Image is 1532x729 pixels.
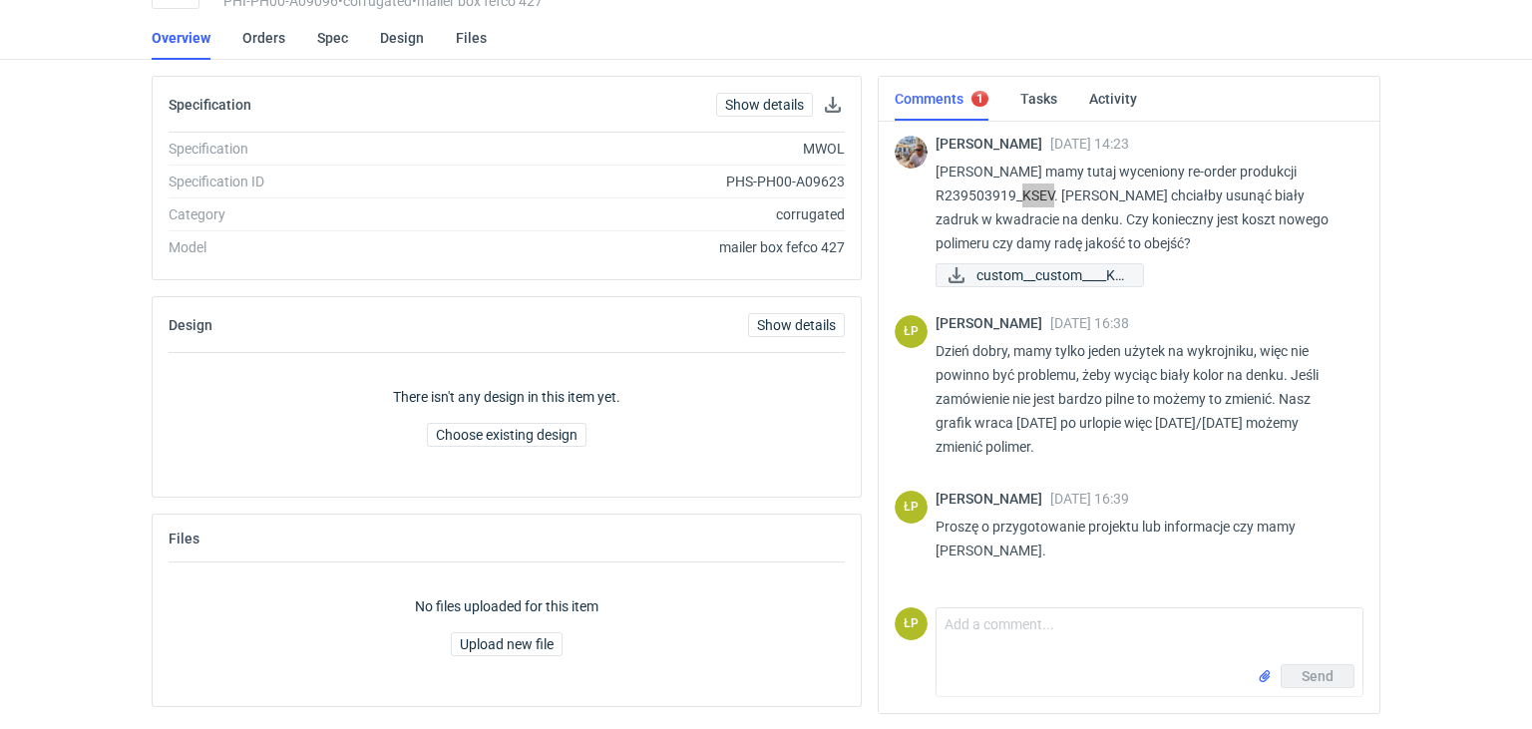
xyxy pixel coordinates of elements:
p: Proszę o przygotowanie projektu lub informacje czy mamy [PERSON_NAME]. [936,515,1347,562]
button: Upload new file [451,632,563,656]
span: [DATE] 16:38 [1050,315,1129,331]
a: Activity [1089,77,1137,121]
span: Send [1302,669,1334,683]
div: Category [169,204,439,224]
a: Design [380,16,424,60]
span: Upload new file [460,637,554,651]
span: Choose existing design [436,428,577,442]
div: custom__custom____KSEV__d0__oR239503919__outside_inside__v2.pdf [936,263,1135,287]
span: [DATE] 16:39 [1050,491,1129,507]
a: Overview [152,16,210,60]
a: custom__custom____KS... [936,263,1144,287]
p: [PERSON_NAME] mamy tutaj wyceniony re-order produkcji R239503919_KSEV. [PERSON_NAME] chciałby usu... [936,160,1347,255]
h2: Specification [169,97,251,113]
figcaption: ŁP [895,315,928,348]
span: [PERSON_NAME] [936,315,1050,331]
p: No files uploaded for this item [415,596,598,616]
span: [PERSON_NAME] [936,136,1050,152]
figcaption: ŁP [895,607,928,640]
div: Model [169,237,439,257]
a: Files [456,16,487,60]
a: Comments1 [895,77,988,121]
div: Łukasz Postawa [895,607,928,640]
span: custom__custom____KS... [976,264,1127,286]
img: Michał Palasek [895,136,928,169]
button: Send [1281,664,1354,688]
div: MWOL [439,139,845,159]
span: [DATE] 14:23 [1050,136,1129,152]
div: Specification ID [169,172,439,191]
div: Łukasz Postawa [895,491,928,524]
a: Tasks [1020,77,1057,121]
a: Spec [317,16,348,60]
h2: Design [169,317,212,333]
button: Choose existing design [427,423,586,447]
div: Łukasz Postawa [895,315,928,348]
a: Orders [242,16,285,60]
a: Show details [748,313,845,337]
div: Specification [169,139,439,159]
a: Show details [716,93,813,117]
span: [PERSON_NAME] [936,491,1050,507]
div: mailer box fefco 427 [439,237,845,257]
h2: Files [169,531,199,547]
button: Download specification [821,93,845,117]
div: PHS-PH00-A09623 [439,172,845,191]
figcaption: ŁP [895,491,928,524]
p: There isn't any design in this item yet. [393,387,620,407]
div: 1 [976,92,983,106]
div: corrugated [439,204,845,224]
p: Dzień dobry, mamy tylko jeden użytek na wykrojniku, więc nie powinno być problemu, żeby wyciąc bi... [936,339,1347,459]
